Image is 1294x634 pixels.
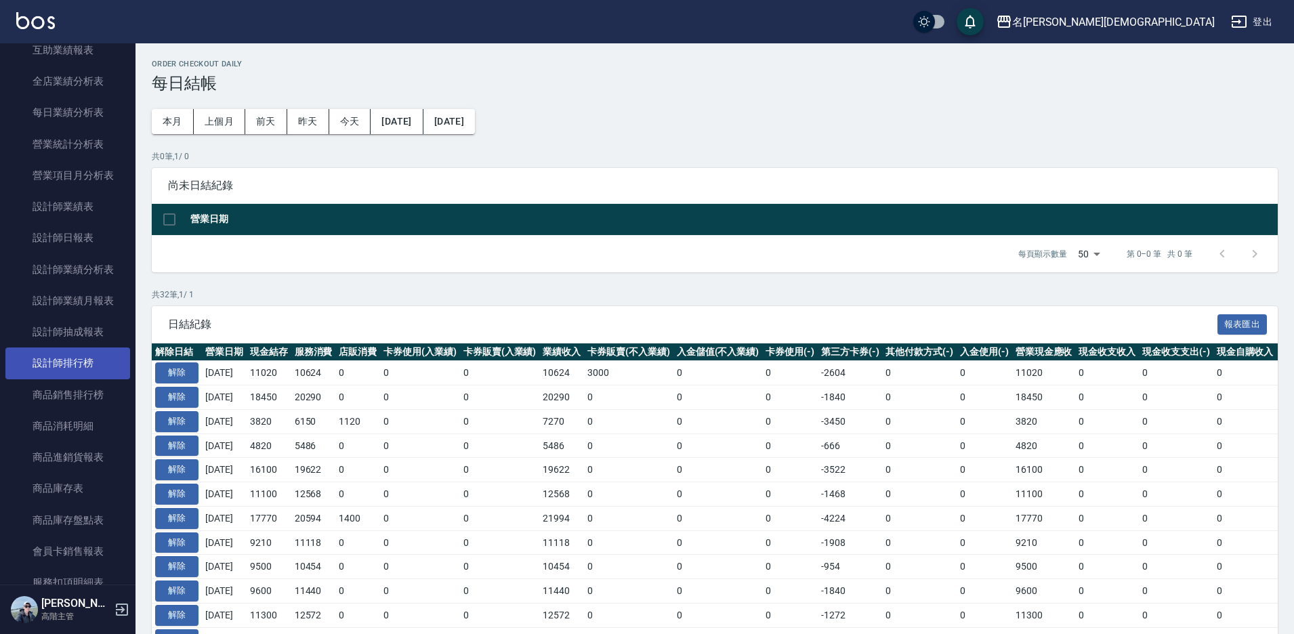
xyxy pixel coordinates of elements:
[957,603,1012,627] td: 0
[202,603,247,627] td: [DATE]
[329,109,371,134] button: 今天
[371,109,423,134] button: [DATE]
[1012,506,1076,530] td: 17770
[5,567,130,598] a: 服務扣項明細表
[460,385,540,410] td: 0
[335,409,380,434] td: 1120
[335,385,380,410] td: 0
[584,603,673,627] td: 0
[882,555,957,579] td: 0
[41,597,110,610] h5: [PERSON_NAME]
[882,506,957,530] td: 0
[247,603,291,627] td: 11300
[460,343,540,361] th: 卡券販賣(入業績)
[202,434,247,458] td: [DATE]
[957,343,1012,361] th: 入金使用(-)
[5,254,130,285] a: 設計師業績分析表
[762,434,818,458] td: 0
[818,482,883,507] td: -1468
[335,603,380,627] td: 0
[882,458,957,482] td: 0
[1075,555,1139,579] td: 0
[5,191,130,222] a: 設計師業績表
[155,362,199,383] button: 解除
[380,343,460,361] th: 卡券使用(入業績)
[539,530,584,555] td: 11118
[818,434,883,458] td: -666
[957,579,1012,604] td: 0
[460,603,540,627] td: 0
[584,506,673,530] td: 0
[335,530,380,555] td: 0
[673,530,763,555] td: 0
[762,506,818,530] td: 0
[460,506,540,530] td: 0
[5,347,130,379] a: 設計師排行榜
[152,74,1278,93] h3: 每日結帳
[460,579,540,604] td: 0
[762,530,818,555] td: 0
[291,434,336,458] td: 5486
[1213,506,1277,530] td: 0
[168,318,1217,331] span: 日結紀錄
[155,436,199,457] button: 解除
[168,179,1261,192] span: 尚未日結紀錄
[1075,506,1139,530] td: 0
[1213,434,1277,458] td: 0
[202,482,247,507] td: [DATE]
[1213,409,1277,434] td: 0
[1139,579,1213,604] td: 0
[1075,385,1139,410] td: 0
[5,35,130,66] a: 互助業績報表
[539,434,584,458] td: 5486
[1139,603,1213,627] td: 0
[247,409,291,434] td: 3820
[1139,343,1213,361] th: 現金收支支出(-)
[11,596,38,623] img: Person
[291,409,336,434] td: 6150
[152,60,1278,68] h2: Order checkout daily
[818,530,883,555] td: -1908
[762,603,818,627] td: 0
[539,555,584,579] td: 10454
[539,361,584,385] td: 10624
[194,109,245,134] button: 上個月
[1012,434,1076,458] td: 4820
[762,343,818,361] th: 卡券使用(-)
[380,506,460,530] td: 0
[202,530,247,555] td: [DATE]
[380,555,460,579] td: 0
[584,385,673,410] td: 0
[247,482,291,507] td: 11100
[380,482,460,507] td: 0
[882,361,957,385] td: 0
[1127,248,1192,260] p: 第 0–0 筆 共 0 筆
[380,579,460,604] td: 0
[335,434,380,458] td: 0
[584,434,673,458] td: 0
[247,530,291,555] td: 9210
[584,530,673,555] td: 0
[957,530,1012,555] td: 0
[673,482,763,507] td: 0
[762,482,818,507] td: 0
[41,610,110,622] p: 高階主管
[155,387,199,408] button: 解除
[584,482,673,507] td: 0
[818,343,883,361] th: 第三方卡券(-)
[335,361,380,385] td: 0
[1213,530,1277,555] td: 0
[762,579,818,604] td: 0
[882,530,957,555] td: 0
[1012,530,1076,555] td: 9210
[1075,530,1139,555] td: 0
[673,409,763,434] td: 0
[202,579,247,604] td: [DATE]
[1213,385,1277,410] td: 0
[5,410,130,442] a: 商品消耗明細
[291,482,336,507] td: 12568
[957,385,1012,410] td: 0
[380,458,460,482] td: 0
[1213,343,1277,361] th: 現金自購收入
[291,530,336,555] td: 11118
